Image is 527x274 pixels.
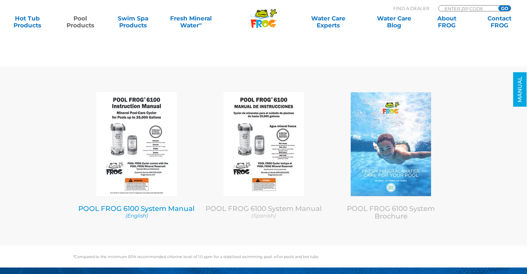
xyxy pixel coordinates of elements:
[252,212,276,219] em: (Spanish)
[393,5,429,11] p: Find A Dealer
[125,212,148,219] em: (English)
[444,6,491,11] input: Zip Code Form
[205,204,322,219] a: POOL FROG 6100 System Manual (Spanish)
[60,15,100,29] a: PoolProducts
[347,204,435,220] a: POOL FROG 6100 System Brochure
[295,15,362,29] a: Water CareExperts
[479,15,520,29] a: ContactFROG
[96,92,177,196] img: Pool-Frog-Model-6100-Manual-English
[7,15,48,29] a: Hot TubProducts
[374,15,414,29] a: Water CareBlog
[165,15,217,29] a: Fresh MineralWater∞
[513,72,527,107] a: MANUAL
[426,15,467,29] a: AboutFROG
[199,21,202,26] sup: ∞
[73,255,454,259] p: *Compared to the minimum EPA recommended chlorine level of 1.0 ppm for a stabilized swimming pool...
[78,204,195,219] a: POOL FROG 6100 System Manual (English)
[498,6,511,11] input: GO
[113,15,153,29] a: Swim SpaProducts
[223,92,304,196] img: PoolFrog-6100-Manual-Spanish
[351,92,431,196] img: PoolFrog-Brochure-2021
